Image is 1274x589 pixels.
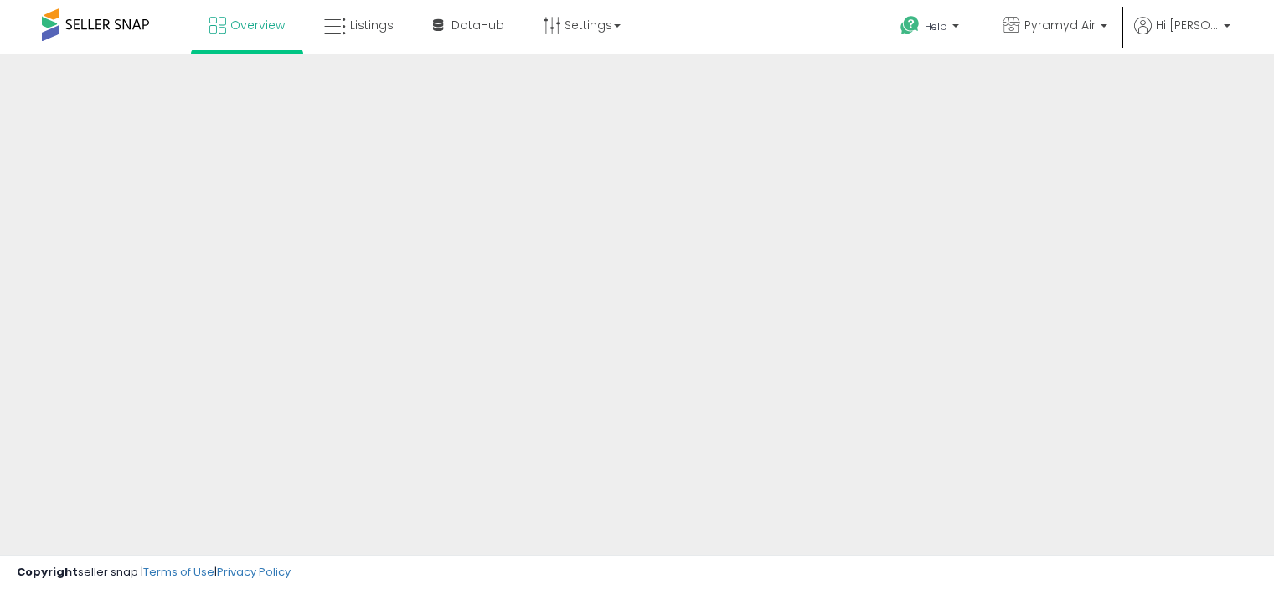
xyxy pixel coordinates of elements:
[217,564,291,580] a: Privacy Policy
[350,17,394,34] span: Listings
[900,15,921,36] i: Get Help
[1024,17,1096,34] span: Pyramyd Air
[887,3,976,54] a: Help
[451,17,504,34] span: DataHub
[925,19,947,34] span: Help
[1134,17,1230,54] a: Hi [PERSON_NAME]
[17,564,78,580] strong: Copyright
[230,17,285,34] span: Overview
[143,564,214,580] a: Terms of Use
[1156,17,1219,34] span: Hi [PERSON_NAME]
[17,565,291,581] div: seller snap | |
